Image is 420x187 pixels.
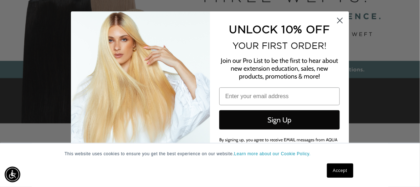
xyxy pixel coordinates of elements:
span: Join our Pro List to be the first to hear about new extension education, sales, new products, pro... [221,57,338,80]
p: This website uses cookies to ensure you get the best experience on our website. [65,151,355,157]
span: UNLOCK 10% OFF [229,23,330,35]
a: Learn more about our Cookie Policy. [234,151,311,156]
button: Sign Up [219,110,340,130]
a: Accept [327,163,353,178]
span: By signing up, you agree to receive EMAIL messages from AQUA Hair Extensions related to marketing... [219,137,337,165]
input: Enter your email address [219,87,340,105]
div: Accessibility Menu [5,167,20,182]
span: YOUR FIRST ORDER! [232,41,327,51]
img: daab8b0d-f573-4e8c-a4d0-05ad8d765127.png [71,11,210,176]
button: Close dialog [334,14,346,27]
